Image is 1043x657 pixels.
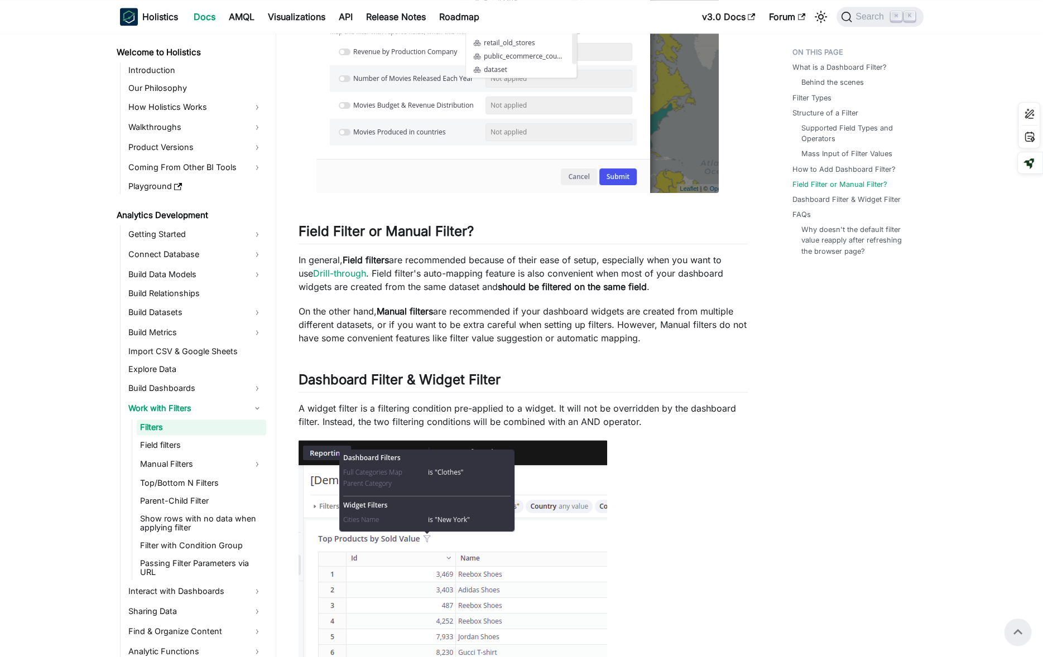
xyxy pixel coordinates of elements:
[792,179,887,190] a: Field Filter or Manual Filter?
[299,402,748,428] p: A widget filter is a filtering condition pre-applied to a widget. It will not be overridden by th...
[137,455,266,473] a: Manual Filters
[125,118,266,136] a: Walkthroughs
[891,11,902,21] kbd: ⌘
[313,268,366,279] a: Drill-through
[109,33,276,657] nav: Docs sidebar
[359,8,432,26] a: Release Notes
[125,379,266,397] a: Build Dashboards
[432,8,486,26] a: Roadmap
[125,303,266,321] a: Build Datasets
[792,209,811,220] a: FAQs
[852,12,891,22] span: Search
[125,178,266,194] a: Playground
[792,194,901,205] a: Dashboard Filter & Widget Filter
[801,77,864,88] a: Behind the scenes
[120,8,138,26] img: Holistics
[125,98,266,116] a: How Holistics Works
[792,62,887,73] a: What is a Dashboard Filter?
[377,306,433,317] strong: Manual filters
[125,158,266,176] a: Coming From Other BI Tools
[498,281,647,292] strong: should be filtered on the same field
[187,8,222,26] a: Docs
[812,8,830,26] button: Switch between dark and light mode (currently light mode)
[125,80,266,96] a: Our Philosophy
[299,253,748,293] p: In general, are recommended because of their ease of setup, especially when you want to use . Fie...
[801,224,912,257] a: Why doesn't the default filter value reapply after refreshing the browser page?
[137,419,266,435] a: Filters
[125,323,266,341] a: Build Metrics
[125,265,266,283] a: Build Data Models
[137,475,266,491] a: Top/Bottom N Filters
[343,254,389,265] strong: Field filters
[904,11,915,21] kbd: K
[222,8,261,26] a: AMQL
[137,511,266,535] a: Show rows with no data when applying filter
[125,582,266,600] a: Interact with Dashboards
[125,622,266,640] a: Find & Organize Content
[137,555,266,580] a: Passing Filter Parameters via URL
[299,223,748,244] h2: Field Filter or Manual Filter?
[142,10,178,23] b: Holistics
[299,305,748,345] p: On the other hand, are recommended if your dashboard widgets are created from multiple different ...
[792,108,858,118] a: Structure of a Filter
[792,164,896,175] a: How to Add Dashboard Filter?
[801,123,912,144] a: Supported Field Types and Operators
[120,8,178,26] a: HolisticsHolistics
[762,8,812,26] a: Forum
[792,93,831,103] a: Filter Types
[299,371,748,393] h2: Dashboard Filter & Widget Filter
[695,8,762,26] a: v3.0 Docs
[837,7,923,27] button: Search (Command+K)
[125,245,266,263] a: Connect Database
[125,138,266,156] a: Product Versions
[332,8,359,26] a: API
[137,437,266,453] a: Field filters
[125,602,266,620] a: Sharing Data
[137,493,266,509] a: Parent-Child Filter
[125,399,266,417] a: Work with Filters
[113,45,266,60] a: Welcome to Holistics
[125,225,266,243] a: Getting Started
[801,148,892,159] a: Mass Input of Filter Values
[1004,619,1031,645] button: Scroll back to top
[125,62,266,78] a: Introduction
[125,344,266,359] a: Import CSV & Google Sheets
[125,361,266,377] a: Explore Data
[125,286,266,301] a: Build Relationships
[113,207,266,223] a: Analytics Development
[137,538,266,553] a: Filter with Condition Group
[261,8,332,26] a: Visualizations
